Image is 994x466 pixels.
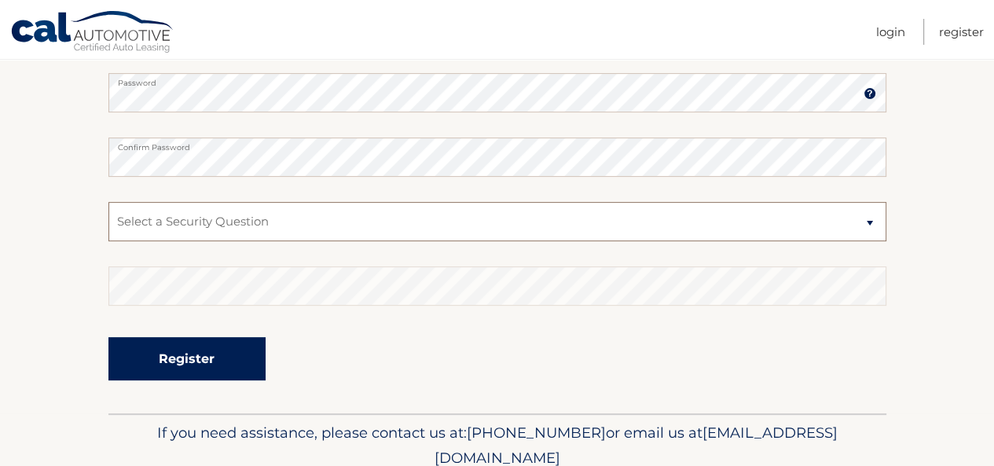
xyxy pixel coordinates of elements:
[108,337,266,380] button: Register
[864,87,876,100] img: tooltip.svg
[10,10,175,56] a: Cal Automotive
[108,138,886,150] label: Confirm Password
[467,424,606,442] span: [PHONE_NUMBER]
[939,19,984,45] a: Register
[108,73,886,86] label: Password
[876,19,905,45] a: Login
